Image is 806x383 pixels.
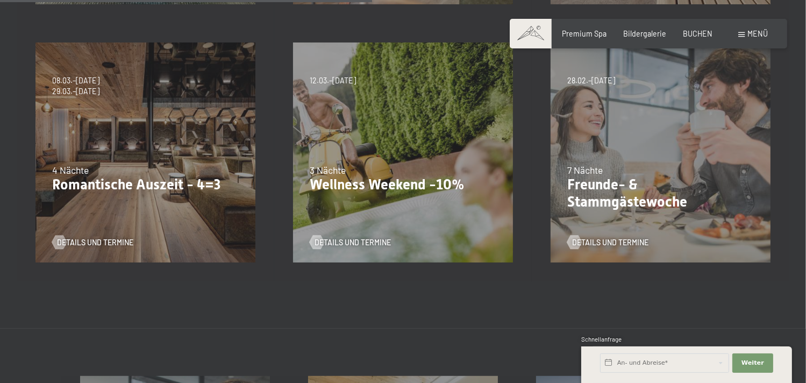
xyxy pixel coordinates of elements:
[567,176,754,210] p: Freunde- & Stammgästewoche
[52,75,99,86] span: 08.03.–[DATE]
[562,29,607,38] a: Premium Spa
[57,237,133,248] span: Details und Termine
[52,237,133,248] a: Details und Termine
[310,164,346,176] span: 3 Nächte
[567,75,615,86] span: 28.02.–[DATE]
[567,237,648,248] a: Details und Termine
[572,237,648,248] span: Details und Termine
[748,29,768,38] span: Menü
[732,353,773,373] button: Weiter
[52,164,89,176] span: 4 Nächte
[623,29,666,38] a: Bildergalerie
[310,75,356,86] span: 12.03.–[DATE]
[310,176,496,194] p: Wellness Weekend -10%
[567,164,603,176] span: 7 Nächte
[683,29,712,38] a: BUCHEN
[52,176,239,194] p: Romantische Auszeit - 4=3
[581,336,622,343] span: Schnellanfrage
[310,237,391,248] a: Details und Termine
[315,237,391,248] span: Details und Termine
[52,86,99,97] span: 29.03.–[DATE]
[741,359,764,367] span: Weiter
